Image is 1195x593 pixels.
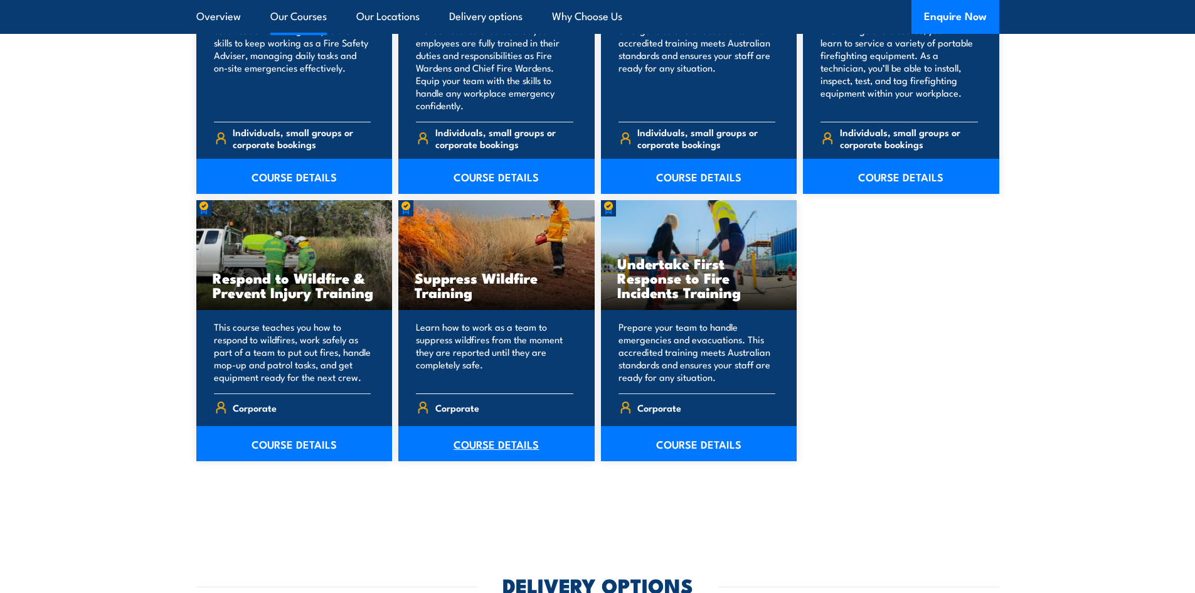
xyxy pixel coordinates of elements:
span: Individuals, small groups or corporate bookings [637,126,775,150]
a: COURSE DETAILS [398,159,595,194]
a: COURSE DETAILS [601,426,797,461]
p: Our Fire Safety Adviser re-certification course gives you the skills to keep working as a Fire Sa... [214,11,371,112]
h3: Respond to Wildfire & Prevent Injury Training [213,270,376,299]
p: Our Fire Warden and Chief Fire Warden course ensures that your employees are fully trained in the... [416,11,573,112]
p: In our Inspect & Test Fire Blankets & Fire Extinguishers course, you will learn to service a vari... [821,11,978,112]
span: Corporate [233,398,277,417]
span: Corporate [435,398,479,417]
p: This course teaches you how to respond to wildfires, work safely as part of a team to put out fir... [214,321,371,383]
a: COURSE DETAILS [196,159,393,194]
span: Corporate [637,398,681,417]
h3: Suppress Wildfire Training [415,270,578,299]
span: Individuals, small groups or corporate bookings [435,126,573,150]
p: Learn how to work as a team to suppress wildfires from the moment they are reported until they ar... [416,321,573,383]
a: COURSE DETAILS [803,159,999,194]
p: Prepare your team to handle emergencies and evacuations. This accredited training meets Australia... [619,321,776,383]
span: Individuals, small groups or corporate bookings [840,126,978,150]
a: COURSE DETAILS [601,159,797,194]
a: COURSE DETAILS [196,426,393,461]
h3: Undertake First Response to Fire Incidents Training [617,256,781,299]
span: Individuals, small groups or corporate bookings [233,126,371,150]
a: COURSE DETAILS [398,426,595,461]
p: Prepare your team to handle emergencies and evacuations. This accredited training meets Australia... [619,11,776,112]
